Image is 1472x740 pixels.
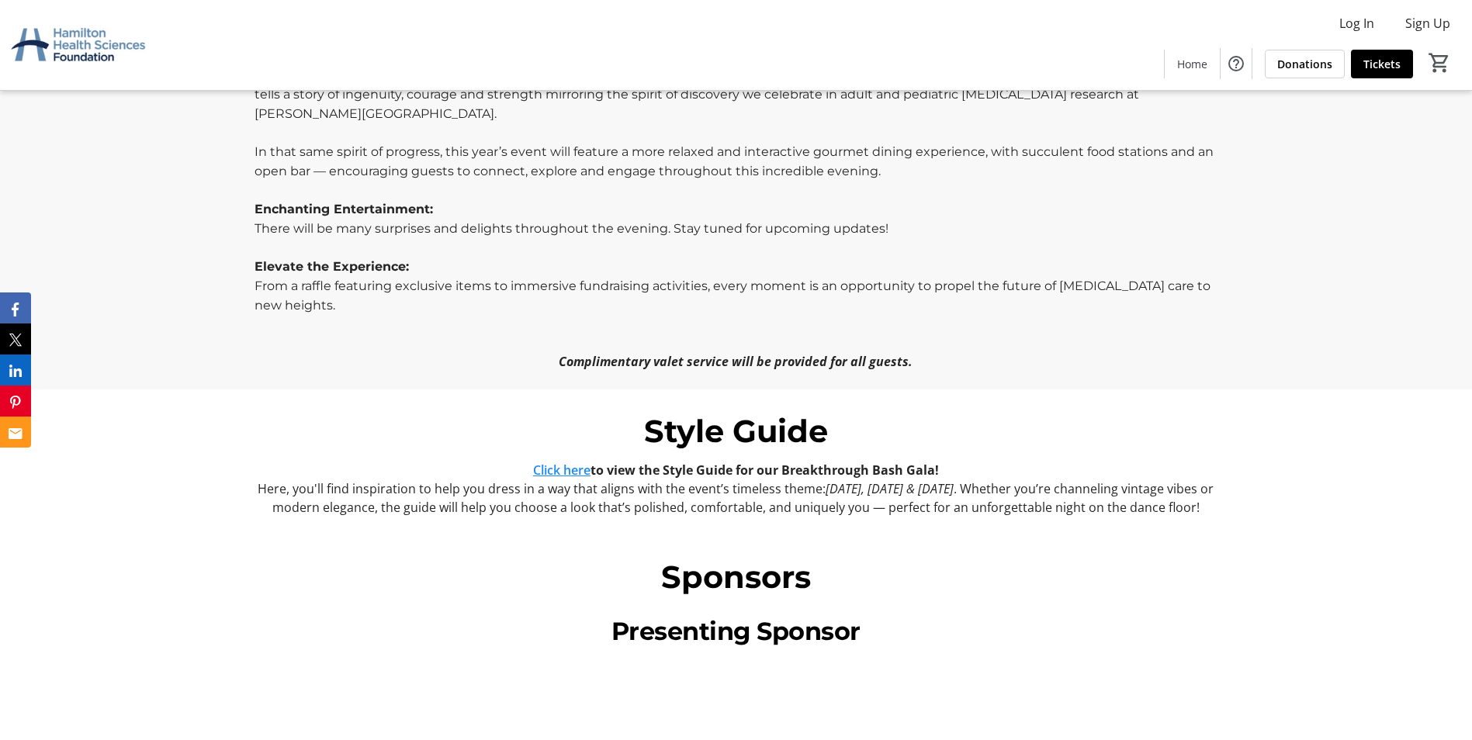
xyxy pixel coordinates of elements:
span: Tickets [1363,56,1401,72]
button: Cart [1425,49,1453,77]
button: Log In [1327,11,1387,36]
span: From a raffle featuring exclusive items to immersive fundraising activities, every moment is an o... [255,278,1211,313]
span: Sign Up [1405,14,1450,33]
span: Stroll through a historic airplane hangar, beautifully decorated and surrounded by meticulously r... [255,67,1199,121]
a: Donations [1265,50,1345,78]
em: [DATE], [DATE] & [DATE] [826,480,954,497]
strong: to view the Style Guide for our Breakthrough Bash Gala! [533,462,939,479]
span: In that same spirit of progress, this year’s event will feature a more relaxed and interactive go... [255,144,1214,178]
em: Complimentary valet service will be provided for all guests. [559,353,913,370]
span: Donations [1277,56,1332,72]
img: Hamilton Health Sciences Foundation's Logo [9,6,147,84]
span: Sponsors [661,558,811,596]
p: Here, you'll find inspiration to help you dress in a way that aligns with the event’s timeless th... [255,479,1217,517]
a: Click here [533,462,591,479]
strong: Elevate the Experience: [255,259,409,274]
span: There will be many surprises and delights throughout the evening. Stay tuned for upcoming updates! [255,221,888,236]
button: Help [1221,48,1252,79]
strong: Enchanting Entertainment: [255,202,433,216]
a: Tickets [1351,50,1413,78]
p: Style Guide [255,408,1217,455]
span: Home [1177,56,1207,72]
a: Home [1165,50,1220,78]
button: Sign Up [1393,11,1463,36]
span: Log In [1339,14,1374,33]
span: Presenting Sponsor [611,616,861,646]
